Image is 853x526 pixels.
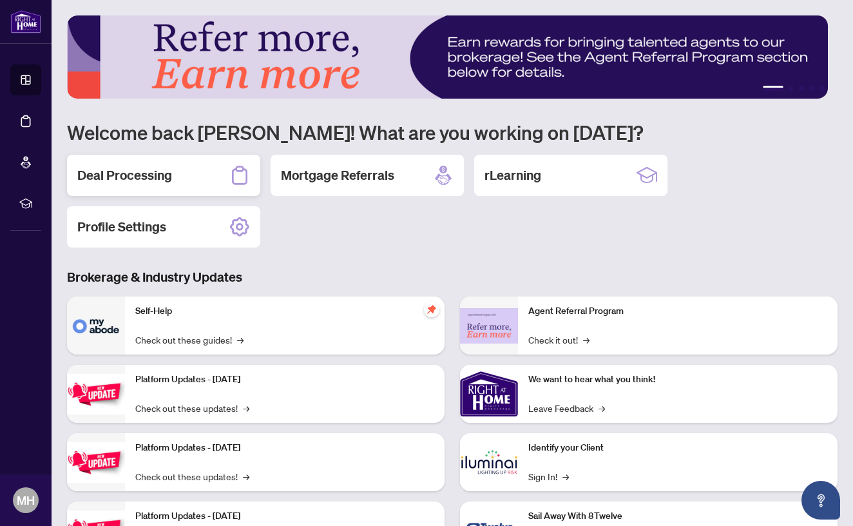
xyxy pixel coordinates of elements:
[528,469,569,483] a: Sign In!→
[243,469,249,483] span: →
[77,218,166,236] h2: Profile Settings
[424,302,439,317] span: pushpin
[528,401,605,415] a: Leave Feedback→
[135,441,434,455] p: Platform Updates - [DATE]
[77,166,172,184] h2: Deal Processing
[67,268,838,286] h3: Brokerage & Industry Updates
[281,166,394,184] h2: Mortgage Referrals
[135,333,244,347] a: Check out these guides!→
[17,491,35,509] span: MH
[135,469,249,483] a: Check out these updates!→
[67,15,828,99] img: Slide 0
[583,333,589,347] span: →
[135,509,434,523] p: Platform Updates - [DATE]
[528,333,589,347] a: Check it out!→
[67,120,838,144] h1: Welcome back [PERSON_NAME]! What are you working on [DATE]?
[528,373,827,387] p: We want to hear what you think!
[460,433,518,491] img: Identify your Client
[135,304,434,318] p: Self-Help
[460,365,518,423] img: We want to hear what you think!
[819,86,825,91] button: 5
[460,308,518,344] img: Agent Referral Program
[801,481,840,520] button: Open asap
[599,401,605,415] span: →
[528,304,827,318] p: Agent Referral Program
[67,374,125,414] img: Platform Updates - July 21, 2025
[135,373,434,387] p: Platform Updates - [DATE]
[528,509,827,523] p: Sail Away With 8Twelve
[528,441,827,455] p: Identify your Client
[243,401,249,415] span: →
[67,442,125,483] img: Platform Updates - July 8, 2025
[67,297,125,355] img: Self-Help
[135,401,249,415] a: Check out these updates!→
[789,86,794,91] button: 2
[562,469,569,483] span: →
[484,166,541,184] h2: rLearning
[799,86,804,91] button: 3
[763,86,783,91] button: 1
[809,86,814,91] button: 4
[10,10,41,34] img: logo
[237,333,244,347] span: →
